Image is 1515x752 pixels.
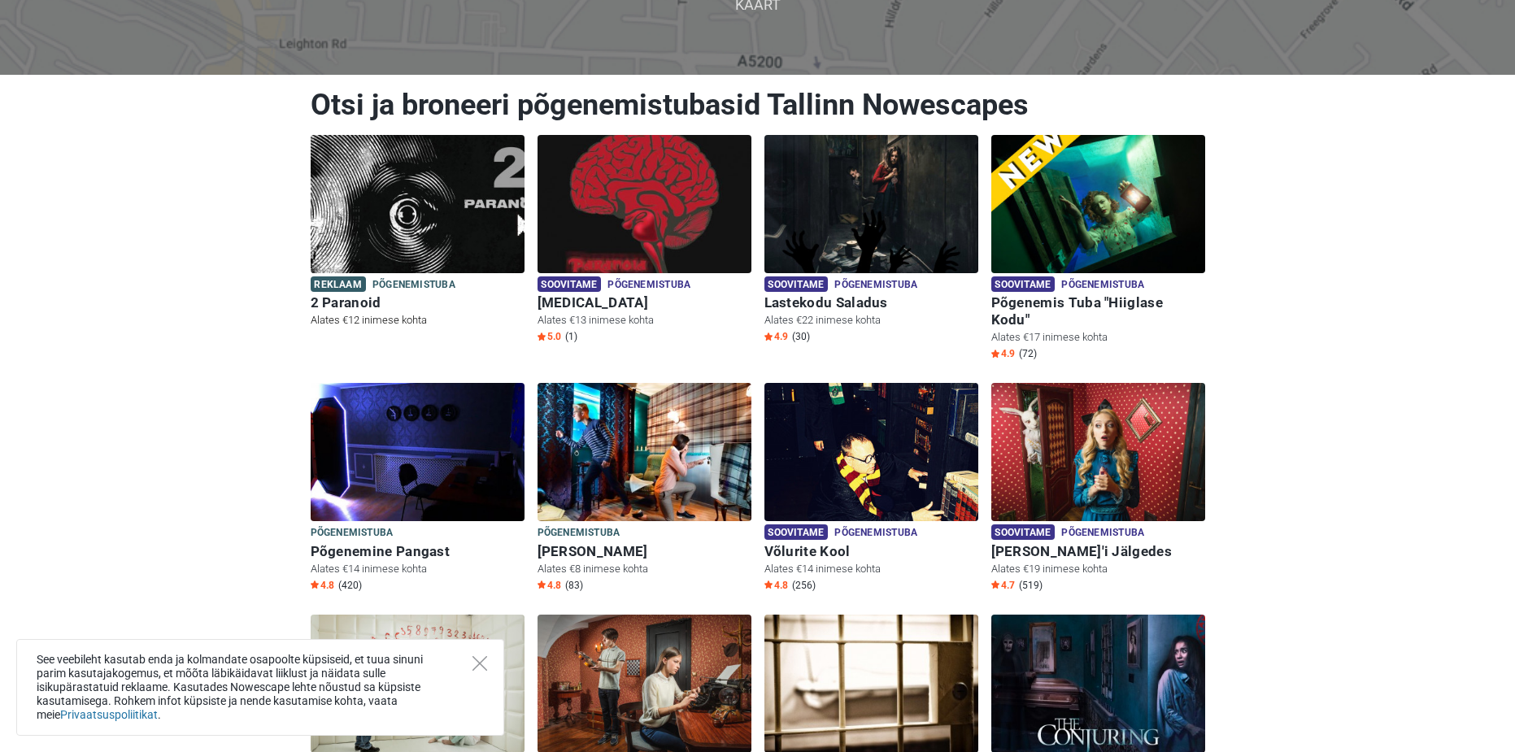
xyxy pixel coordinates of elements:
[1019,347,1037,360] span: (72)
[764,330,788,343] span: 4.9
[538,276,602,292] span: Soovitame
[538,333,546,341] img: Star
[565,330,577,343] span: (1)
[311,276,366,292] span: Reklaam
[1061,524,1144,542] span: Põgenemistuba
[991,524,1056,540] span: Soovitame
[764,333,773,341] img: Star
[1061,276,1144,294] span: Põgenemistuba
[311,383,525,521] img: Põgenemine Pangast
[991,383,1205,595] a: Alice'i Jälgedes Soovitame Põgenemistuba [PERSON_NAME]'i Jälgedes Alates €19 inimese kohta Star4....
[764,562,978,576] p: Alates €14 inimese kohta
[792,330,810,343] span: (30)
[538,562,751,576] p: Alates €8 inimese kohta
[991,350,999,358] img: Star
[764,276,829,292] span: Soovitame
[991,543,1205,560] h6: [PERSON_NAME]'i Jälgedes
[565,579,583,592] span: (83)
[764,579,788,592] span: 4.8
[991,383,1205,521] img: Alice'i Jälgedes
[538,383,751,595] a: Sherlock Holmes Põgenemistuba [PERSON_NAME] Alates €8 inimese kohta Star4.8 (83)
[538,579,561,592] span: 4.8
[311,543,525,560] h6: Põgenemine Pangast
[538,330,561,343] span: 5.0
[538,524,620,542] span: Põgenemistuba
[764,294,978,311] h6: Lastekodu Saladus
[991,330,1205,345] p: Alates €17 inimese kohta
[538,383,751,521] img: Sherlock Holmes
[991,135,1205,364] a: Põgenemis Tuba "Hiiglase Kodu" Soovitame Põgenemistuba Põgenemis Tuba "Hiiglase Kodu" Alates €17 ...
[991,580,999,589] img: Star
[764,135,978,347] a: Lastekodu Saladus Soovitame Põgenemistuba Lastekodu Saladus Alates €22 inimese kohta Star4.9 (30)
[538,135,751,347] a: Paranoia Soovitame Põgenemistuba [MEDICAL_DATA] Alates €13 inimese kohta Star5.0 (1)
[311,383,525,595] a: Põgenemine Pangast Põgenemistuba Põgenemine Pangast Alates €14 inimese kohta Star4.8 (420)
[991,579,1015,592] span: 4.7
[311,524,394,542] span: Põgenemistuba
[991,294,1205,328] h6: Põgenemis Tuba "Hiiglase Kodu"
[764,383,978,521] img: Võlurite Kool
[311,579,334,592] span: 4.8
[1019,579,1043,592] span: (519)
[372,276,455,294] span: Põgenemistuba
[538,313,751,328] p: Alates €13 inimese kohta
[792,579,816,592] span: (256)
[991,276,1056,292] span: Soovitame
[538,294,751,311] h6: [MEDICAL_DATA]
[311,580,319,589] img: Star
[311,294,525,311] h6: 2 Paranoid
[538,543,751,560] h6: [PERSON_NAME]
[834,524,917,542] span: Põgenemistuba
[472,656,487,671] button: Close
[311,562,525,576] p: Alates €14 inimese kohta
[764,383,978,595] a: Võlurite Kool Soovitame Põgenemistuba Võlurite Kool Alates €14 inimese kohta Star4.8 (256)
[607,276,690,294] span: Põgenemistuba
[538,580,546,589] img: Star
[311,313,525,328] p: Alates €12 inimese kohta
[311,135,525,332] a: 2 Paranoid Reklaam Põgenemistuba 2 Paranoid Alates €12 inimese kohta
[991,135,1205,273] img: Põgenemis Tuba "Hiiglase Kodu"
[764,524,829,540] span: Soovitame
[991,347,1015,360] span: 4.9
[764,543,978,560] h6: Võlurite Kool
[538,135,751,273] img: Paranoia
[311,87,1205,123] h1: Otsi ja broneeri põgenemistubasid Tallinn Nowescapes
[338,579,362,592] span: (420)
[764,580,773,589] img: Star
[60,708,158,721] a: Privaatsuspoliitikat
[311,135,525,273] img: 2 Paranoid
[764,135,978,273] img: Lastekodu Saladus
[834,276,917,294] span: Põgenemistuba
[764,313,978,328] p: Alates €22 inimese kohta
[991,562,1205,576] p: Alates €19 inimese kohta
[16,639,504,736] div: See veebileht kasutab enda ja kolmandate osapoolte küpsiseid, et tuua sinuni parim kasutajakogemu...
